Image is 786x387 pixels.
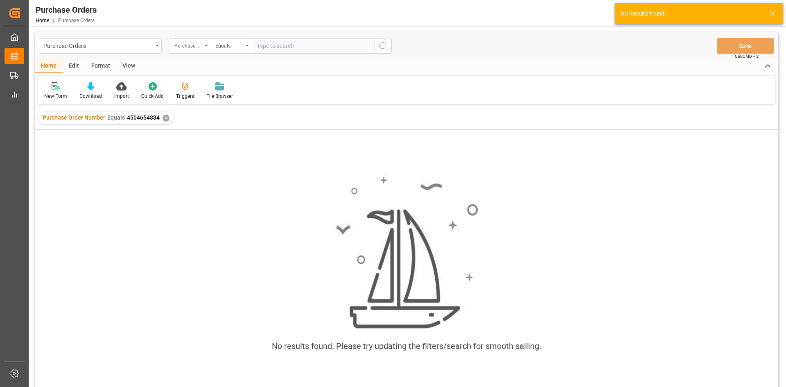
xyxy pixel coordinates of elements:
[114,93,129,100] div: Import
[116,59,141,73] div: View
[36,18,49,23] a: Home
[163,115,169,122] div: ✕
[174,40,202,50] div: Purchase Order Number
[127,114,160,121] span: 4504654834
[79,93,102,100] div: Download
[141,93,164,100] div: Quick Add
[335,175,478,330] img: smooth_sailing.jpeg
[39,38,162,54] button: open menu
[176,93,194,100] div: Triggers
[735,53,759,59] span: Ctrl/CMD + S
[215,40,243,50] div: Equals
[85,59,116,73] div: Format
[717,38,774,54] button: Save
[621,9,761,18] div: No Results found!
[43,114,105,121] span: Purchase Order Number
[44,93,67,100] div: New Form
[375,38,392,54] button: search button
[170,38,211,54] button: open menu
[36,4,97,16] div: Purchase Orders
[35,59,63,73] div: Home
[63,59,85,73] div: Edit
[211,38,252,54] button: open menu
[43,40,153,50] div: Purchase Orders
[206,93,233,100] div: File Browser
[272,340,541,352] div: No results found. Please try updating the filters/search for smooth sailing.
[252,38,375,54] input: Type to search
[107,114,125,121] span: Equals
